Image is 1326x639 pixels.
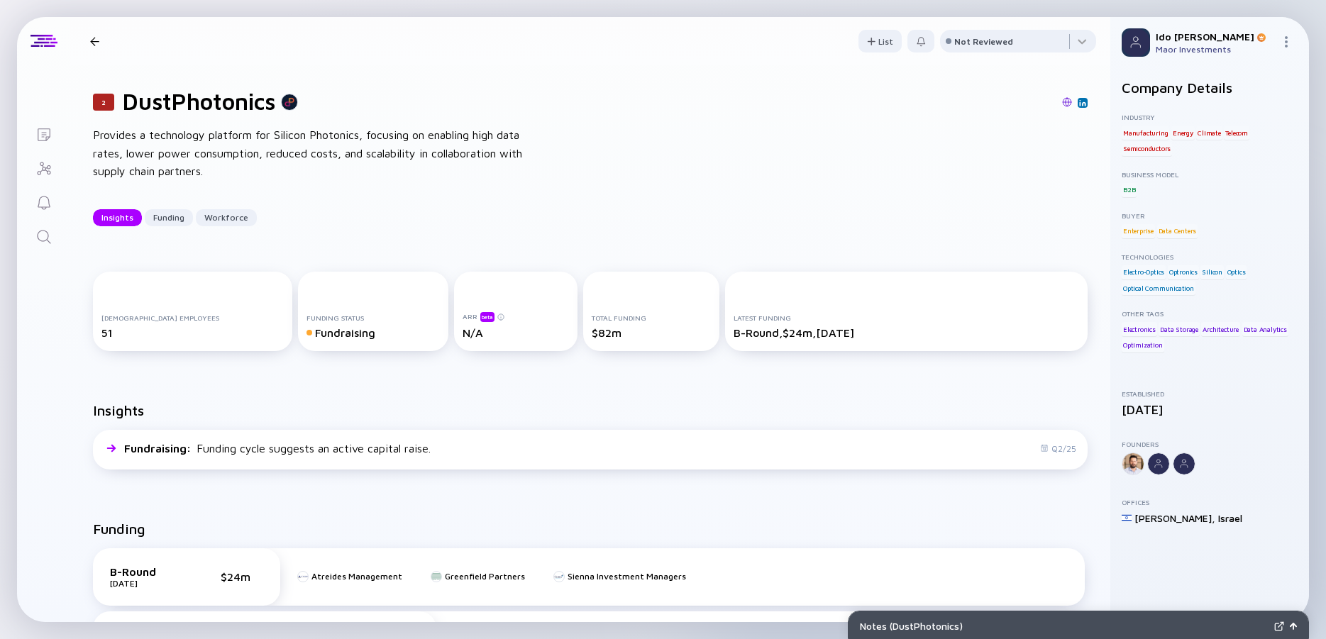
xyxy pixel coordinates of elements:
a: Greenfield Partners [431,571,525,582]
button: List [858,30,902,52]
div: Provides a technology platform for Silicon Photonics, focusing on enabling high data rates, lower... [93,126,547,181]
div: Industry [1122,113,1298,121]
a: Atreides Management [297,571,402,582]
div: Total Funding [592,313,711,322]
img: Open Notes [1290,623,1297,630]
div: Sienna Investment Managers [568,571,686,582]
div: Greenfield Partners [445,571,525,582]
div: Funding cycle suggests an active capital raise. [124,442,431,455]
h2: Insights [93,402,144,418]
div: Other Tags [1122,309,1298,318]
img: Expand Notes [1274,621,1284,631]
div: Data Analytics [1242,322,1288,336]
div: $24m [221,570,263,583]
span: Fundraising : [124,442,194,455]
div: [DEMOGRAPHIC_DATA] Employees [101,313,284,322]
div: Maor Investments [1156,44,1275,55]
div: 51 [101,326,284,339]
div: Insights [93,206,142,228]
div: List [858,30,902,52]
div: Buyer [1122,211,1298,220]
div: 2 [93,94,114,111]
h1: DustPhotonics [123,88,275,115]
img: Menu [1281,36,1292,48]
img: Israel Flag [1122,513,1132,523]
div: Telecom [1224,126,1249,140]
div: Energy [1171,126,1195,140]
a: Sienna Investment Managers [553,571,686,582]
div: Not Reviewed [954,36,1013,47]
div: Workforce [196,206,257,228]
div: $82m [592,326,711,339]
div: B-Round [110,565,181,578]
div: Funding Status [306,313,440,322]
div: Q2/25 [1040,443,1076,454]
div: Architecture [1201,322,1240,336]
button: Workforce [196,209,257,226]
div: Technologies [1122,252,1298,261]
div: Data Centers [1157,224,1198,238]
a: Search [17,218,70,252]
div: Israel [1218,512,1242,524]
img: DustPhotonics Website [1062,97,1072,107]
div: B2B [1122,183,1137,197]
div: Offices [1122,498,1298,506]
div: N/A [463,326,569,339]
div: Enterprise [1122,224,1155,238]
div: Semiconductors [1122,142,1172,156]
div: Latest Funding [734,313,1079,322]
div: Optimization [1122,338,1164,352]
button: Insights [93,209,142,226]
div: Optics [1226,265,1247,279]
div: Optronics [1168,265,1199,279]
a: Investor Map [17,150,70,184]
div: [DATE] [1122,402,1298,417]
div: beta [480,312,495,322]
img: DustPhotonics Linkedin Page [1079,99,1086,106]
div: Funding [145,206,193,228]
div: [DATE] [110,578,181,589]
div: Manufacturing [1122,126,1169,140]
div: Fundraising [306,326,440,339]
div: Notes ( DustPhotonics ) [860,620,1269,632]
div: Data Storage [1159,322,1200,336]
div: Silicon [1200,265,1224,279]
h2: Funding [93,521,145,537]
h2: Company Details [1122,79,1298,96]
div: B-Round, $24m, [DATE] [734,326,1079,339]
div: Business Model [1122,170,1298,179]
div: ARR [463,311,569,322]
a: Lists [17,116,70,150]
div: Founders [1122,440,1298,448]
div: Ido [PERSON_NAME] [1156,30,1275,43]
button: Funding [145,209,193,226]
div: [PERSON_NAME] , [1134,512,1215,524]
div: Established [1122,389,1298,398]
div: Climate [1196,126,1222,140]
img: Profile Picture [1122,28,1150,57]
div: Atreides Management [311,571,402,582]
div: Optical Communication [1122,281,1195,295]
div: Electronics [1122,322,1157,336]
div: Electro-Optics [1122,265,1166,279]
a: Reminders [17,184,70,218]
